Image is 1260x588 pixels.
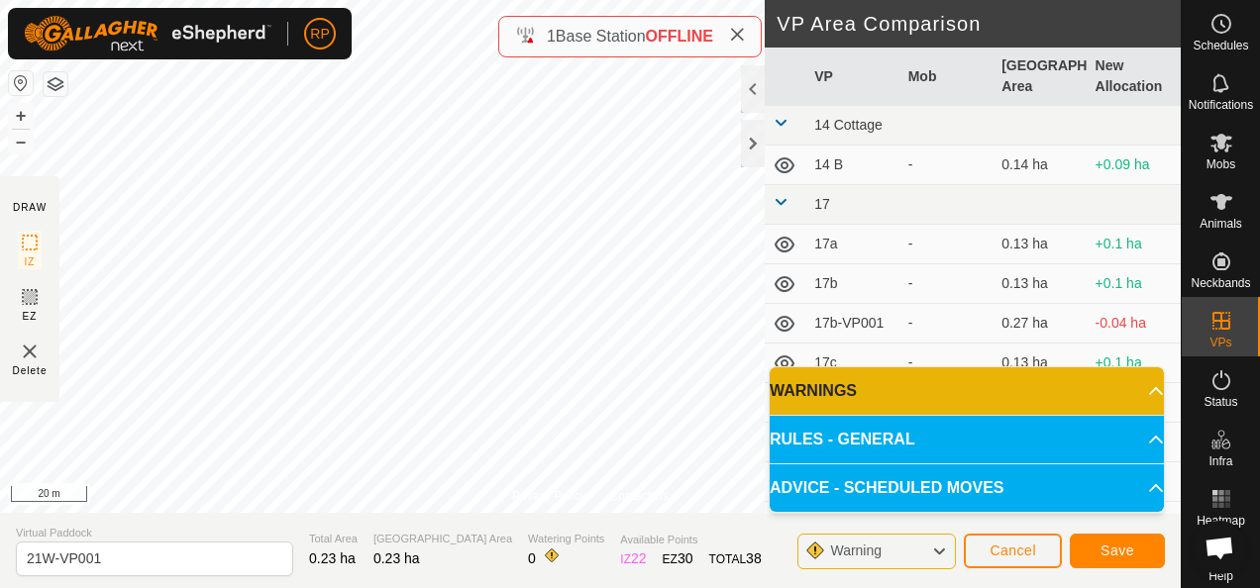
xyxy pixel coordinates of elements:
[994,146,1087,185] td: 0.14 ha
[556,28,646,45] span: Base Station
[24,16,271,51] img: Gallagher Logo
[9,104,33,128] button: +
[806,48,899,106] th: VP
[830,542,882,558] span: Warning
[770,476,1003,500] span: ADVICE - SCHEDULED MOVES
[806,343,899,383] td: 17c
[1200,218,1242,230] span: Animals
[646,28,713,45] span: OFFLINE
[994,48,1087,106] th: [GEOGRAPHIC_DATA] Area
[994,304,1087,343] td: 0.27 ha
[900,48,994,106] th: Mob
[806,304,899,343] td: 17b-VP001
[777,12,1181,36] h2: VP Area Comparison
[994,225,1087,264] td: 0.13 ha
[373,550,420,566] span: 0.23 ha
[1191,277,1250,289] span: Neckbands
[770,428,915,451] span: RULES - GENERAL
[23,309,38,324] span: EZ
[310,24,329,45] span: RP
[908,154,986,175] div: -
[44,72,67,96] button: Map Layers
[309,550,356,566] span: 0.23 ha
[13,200,47,215] div: DRAW
[620,532,761,548] span: Available Points
[994,343,1087,383] td: 0.13 ha
[806,225,899,264] td: 17a
[9,71,33,95] button: Reset Map
[908,273,986,294] div: -
[908,313,986,334] div: -
[770,464,1164,512] p-accordion-header: ADVICE - SCHEDULED MOVES
[1189,99,1253,111] span: Notifications
[16,525,293,541] span: Virtual Paddock
[528,531,604,547] span: Watering Points
[663,548,693,569] div: EZ
[1207,158,1235,170] span: Mobs
[25,254,36,269] span: IZ
[1209,337,1231,348] span: VPs
[631,550,647,566] span: 22
[309,531,358,547] span: Total Area
[678,550,693,566] span: 30
[770,367,1164,415] p-accordion-header: WARNINGS
[620,548,646,569] div: IZ
[770,379,857,403] span: WARNINGS
[1070,534,1165,568] button: Save
[1088,304,1181,343] td: -0.04 ha
[1193,40,1248,51] span: Schedules
[770,416,1164,463] p-accordion-header: RULES - GENERAL
[1088,146,1181,185] td: +0.09 ha
[1208,455,1232,467] span: Infra
[814,117,883,133] span: 14 Cottage
[528,550,536,566] span: 0
[994,264,1087,304] td: 0.13 ha
[1197,515,1245,527] span: Heatmap
[1088,225,1181,264] td: +0.1 ha
[1088,343,1181,383] td: +0.1 ha
[547,28,556,45] span: 1
[1088,48,1181,106] th: New Allocation
[746,550,762,566] span: 38
[709,548,762,569] div: TOTAL
[1193,521,1246,574] div: Open chat
[814,196,830,212] span: 17
[1208,570,1233,582] span: Help
[373,531,512,547] span: [GEOGRAPHIC_DATA] Area
[1088,264,1181,304] td: +0.1 ha
[1204,396,1237,408] span: Status
[512,487,586,505] a: Privacy Policy
[1101,542,1134,558] span: Save
[908,352,986,373] div: -
[806,146,899,185] td: 14 B
[18,340,42,363] img: VP
[9,130,33,153] button: –
[990,542,1036,558] span: Cancel
[610,487,669,505] a: Contact Us
[908,234,986,254] div: -
[964,534,1062,568] button: Cancel
[806,264,899,304] td: 17b
[13,363,48,378] span: Delete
